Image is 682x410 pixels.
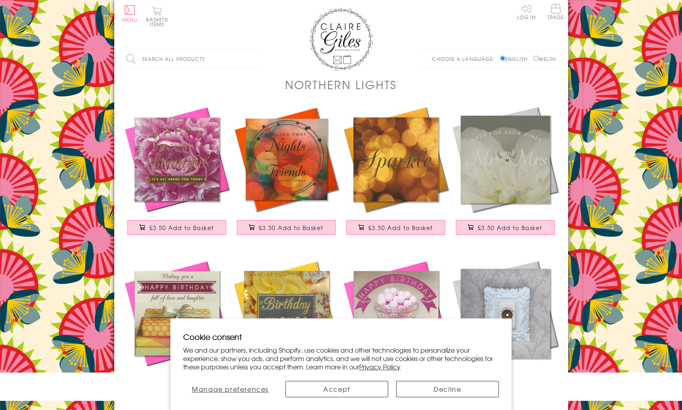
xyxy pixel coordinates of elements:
[232,259,341,397] a: Birthday Card, Yellow Cakes, Birthday Wishes, Embossed and Foiled text £3.50 Add to Basket
[451,105,560,214] img: Wedding Card, White Peonie, Mr and Mrs , Embossed and Foiled text
[254,50,262,68] input: Search
[517,4,536,20] a: Log In
[309,8,373,71] img: Claire Giles Greetings Cards
[232,105,341,243] a: Birthday Card, Coloured Lights, Embossed and Foiled text £3.50 Add to Basket
[259,224,324,232] span: £3.50 Add to Basket
[341,259,451,397] a: Birthday Card, Bon Bons, Happy Birthday Sweetie!, Embossed and Foiled text £3.50 Add to Basket
[285,76,397,93] h1: Northern Lights
[478,224,543,232] span: £3.50 Add to Basket
[432,55,498,62] p: Choose a language:
[533,56,539,61] input: Welsh
[127,220,226,235] button: £3.50 Add to Basket
[122,259,232,397] a: Birthday Card, Presents, Love and Laughter, Embossed and Foiled text £3.50 Add to Basket
[533,55,556,62] label: Welsh
[451,259,560,368] img: Birthday Card, Press for Service, Champagne, Embossed and Foiled text
[183,381,277,397] button: Manage preferences
[451,105,560,243] a: Wedding Card, White Peonie, Mr and Mrs , Embossed and Foiled text £3.50 Add to Basket
[192,384,269,394] span: Manage preferences
[122,259,232,368] img: Birthday Card, Presents, Love and Laughter, Embossed and Foiled text
[500,55,532,62] label: English
[341,105,451,243] a: Birthday Card, Golden Lights, You were Born To Sparkle, Embossed and Foiled text £3.50 Add to Basket
[547,4,564,20] span: Trade
[122,5,138,22] button: Menu
[359,362,401,371] a: Privacy Policy
[146,6,168,27] button: Basket0 items
[451,259,560,397] a: Birthday Card, Press for Service, Champagne, Embossed and Foiled text £3.50 Add to Basket
[368,224,433,232] span: £3.50 Add to Basket
[232,259,341,368] img: Birthday Card, Yellow Cakes, Birthday Wishes, Embossed and Foiled text
[396,381,499,397] button: Decline
[122,16,138,23] span: Menu
[456,220,555,235] button: £3.50 Add to Basket
[183,346,499,371] p: We and our partners, including Shopify, use cookies and other technologies to personalize your ex...
[237,220,336,235] button: £3.50 Add to Basket
[122,50,262,68] input: Search all products
[122,105,232,243] a: Birthday Card, Pink Peonie, Happy Birthday Beautiful, Embossed and Foiled text £3.50 Add to Basket
[122,105,232,214] img: Birthday Card, Pink Peonie, Happy Birthday Beautiful, Embossed and Foiled text
[183,331,499,342] h2: Cookie consent
[232,105,341,214] img: Birthday Card, Coloured Lights, Embossed and Foiled text
[341,105,451,214] img: Birthday Card, Golden Lights, You were Born To Sparkle, Embossed and Foiled text
[547,4,564,21] a: Trade
[500,56,505,61] input: English
[346,220,445,235] button: £3.50 Add to Basket
[341,259,451,368] img: Birthday Card, Bon Bons, Happy Birthday Sweetie!, Embossed and Foiled text
[150,16,168,28] span: 0 items
[285,381,388,397] button: Accept
[149,224,214,232] span: £3.50 Add to Basket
